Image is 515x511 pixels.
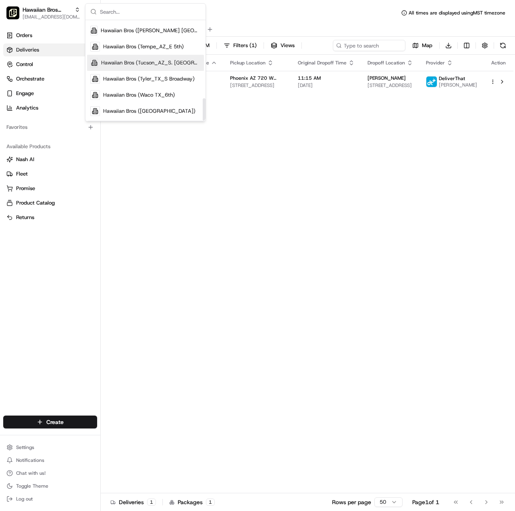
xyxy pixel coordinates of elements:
[409,10,505,16] span: All times are displayed using MST timezone
[3,121,97,134] div: Favorites
[16,483,48,489] span: Toggle Theme
[3,493,97,505] button: Log out
[298,60,347,66] span: Original Dropoff Time
[21,52,145,60] input: Got a question? Start typing here...
[8,32,147,45] p: Welcome 👋
[3,416,97,428] button: Create
[409,40,436,51] button: Map
[3,3,83,23] button: Hawaiian Bros (Phoenix_AZ_720 W. Highland)Hawaiian Bros (Phoenix_AZ_720 W. Highland)[EMAIL_ADDRES...
[16,46,39,54] span: Deliveries
[16,214,34,221] span: Returns
[85,20,206,121] div: Suggestions
[3,197,97,209] button: Product Catalog
[16,61,33,68] span: Control
[147,499,156,506] div: 1
[298,75,355,81] span: 11:15 AM
[3,87,97,100] button: Engage
[333,40,405,51] input: Type to search
[101,59,201,66] span: Hawaiian Bros (Tucson_AZ_S. [GEOGRAPHIC_DATA])
[8,77,23,91] img: 1736555255976-a54dd68f-1ca7-489b-9aae-adbdc363a1c4
[16,156,34,163] span: Nash AI
[137,79,147,89] button: Start new chat
[27,77,132,85] div: Start new chat
[57,136,98,143] a: Powered byPylon
[80,137,98,143] span: Pylon
[3,29,97,42] a: Orders
[16,444,34,451] span: Settings
[103,108,195,115] span: Hawaiian Bros ([GEOGRAPHIC_DATA])
[6,170,94,178] a: Fleet
[3,101,97,114] a: Analytics
[8,118,15,124] div: 📗
[3,140,97,153] div: Available Products
[249,42,257,49] span: ( 1 )
[3,442,97,453] button: Settings
[3,211,97,224] button: Returns
[230,82,285,89] span: [STREET_ADDRESS]
[3,468,97,479] button: Chat with us!
[16,170,28,178] span: Fleet
[110,498,156,506] div: Deliveries
[103,43,184,50] span: Hawaiian Bros (Tempe_AZ_E 5th)
[68,118,75,124] div: 💻
[16,496,33,502] span: Log out
[6,6,19,19] img: Hawaiian Bros (Phoenix_AZ_720 W. Highland)
[298,82,355,89] span: [DATE]
[3,480,97,492] button: Toggle Theme
[426,77,437,87] img: profile_deliverthat_partner.png
[16,75,44,83] span: Orchestrate
[16,117,62,125] span: Knowledge Base
[3,58,97,71] button: Control
[3,182,97,195] button: Promise
[16,185,35,192] span: Promise
[27,85,102,91] div: We're available if you need us!
[23,14,80,20] button: [EMAIL_ADDRESS][DOMAIN_NAME]
[100,4,201,20] input: Search...
[368,82,413,89] span: [STREET_ADDRESS]
[490,60,507,66] div: Action
[8,8,24,24] img: Nash
[6,199,94,207] a: Product Catalog
[23,6,71,14] button: Hawaiian Bros (Phoenix_AZ_720 W. Highland)
[16,104,38,112] span: Analytics
[46,418,64,426] span: Create
[103,91,175,99] span: Hawaiian Bros (Waco TX_6th)
[16,457,44,463] span: Notifications
[230,60,266,66] span: Pickup Location
[497,40,509,51] button: Refresh
[439,75,465,82] span: DeliverThat
[6,185,94,192] a: Promise
[230,75,285,81] span: Phoenix AZ 720 W [GEOGRAPHIC_DATA]
[16,90,34,97] span: Engage
[16,199,55,207] span: Product Catalog
[16,470,46,476] span: Chat with us!
[101,27,201,34] span: Hawaiian Bros ([PERSON_NAME] [GEOGRAPHIC_DATA] [GEOGRAPHIC_DATA])
[233,42,257,49] span: Filters
[76,117,129,125] span: API Documentation
[439,82,477,88] span: [PERSON_NAME]
[3,72,97,85] button: Orchestrate
[368,75,406,81] span: [PERSON_NAME]
[426,60,445,66] span: Provider
[16,32,32,39] span: Orders
[220,40,260,51] button: Filters(1)
[5,114,65,128] a: 📗Knowledge Base
[3,455,97,466] button: Notifications
[65,114,133,128] a: 💻API Documentation
[332,498,371,506] p: Rows per page
[3,153,97,166] button: Nash AI
[103,75,195,83] span: Hawaiian Bros (Tyler_TX_S Broadway)
[169,498,215,506] div: Packages
[206,499,215,506] div: 1
[6,214,94,221] a: Returns
[280,42,295,49] span: Views
[3,43,97,56] a: Deliveries
[422,42,432,49] span: Map
[267,40,298,51] button: Views
[368,60,405,66] span: Dropoff Location
[6,156,94,163] a: Nash AI
[412,498,439,506] div: Page 1 of 1
[3,168,97,180] button: Fleet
